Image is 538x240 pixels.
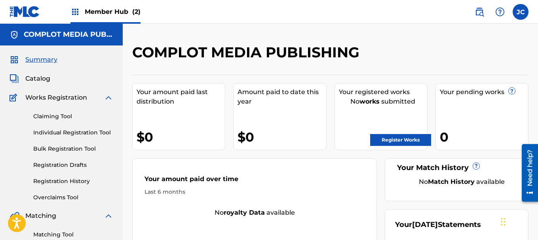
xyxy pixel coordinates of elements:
[509,88,515,94] span: ?
[137,128,225,146] div: $0
[440,128,528,146] div: 0
[359,98,380,105] strong: works
[33,177,113,185] a: Registration History
[33,112,113,121] a: Claiming Tool
[339,87,427,97] div: Your registered works
[428,178,475,185] strong: Match History
[144,188,365,196] div: Last 6 months
[238,128,326,146] div: $0
[24,30,113,39] h5: COMPLOT MEDIA PUBLISHING
[513,4,528,20] div: User Menu
[25,74,50,83] span: Catalog
[144,174,365,188] div: Your amount paid over time
[475,7,484,17] img: search
[104,93,113,102] img: expand
[405,177,518,187] div: No available
[70,7,80,17] img: Top Rightsholders
[25,93,87,102] span: Works Registration
[85,7,141,16] span: Member Hub
[33,129,113,137] a: Individual Registration Tool
[471,4,487,20] a: Public Search
[495,7,505,17] img: help
[33,193,113,202] a: Overclaims Tool
[516,141,538,204] iframe: Resource Center
[10,74,50,83] a: CatalogCatalog
[10,55,57,64] a: SummarySummary
[33,231,113,239] a: Matching Tool
[25,211,56,221] span: Matching
[339,97,427,106] div: No submitted
[25,55,57,64] span: Summary
[10,55,19,64] img: Summary
[10,93,20,102] img: Works Registration
[132,43,363,61] h2: COMPLOT MEDIA PUBLISHING
[133,208,376,217] div: No available
[10,6,40,17] img: MLC Logo
[132,8,141,15] span: (2)
[498,202,538,240] iframe: Chat Widget
[440,87,528,97] div: Your pending works
[33,145,113,153] a: Bulk Registration Tool
[10,211,19,221] img: Matching
[395,219,481,230] div: Your Statements
[412,220,438,229] span: [DATE]
[370,134,431,146] a: Register Works
[498,202,538,240] div: Widget de chat
[10,74,19,83] img: Catalog
[395,163,518,173] div: Your Match History
[137,87,225,106] div: Your amount paid last distribution
[238,87,326,106] div: Amount paid to date this year
[492,4,508,20] div: Help
[501,210,506,234] div: Arrastrar
[104,211,113,221] img: expand
[33,161,113,169] a: Registration Drafts
[10,30,19,40] img: Accounts
[224,209,265,216] strong: royalty data
[473,163,479,169] span: ?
